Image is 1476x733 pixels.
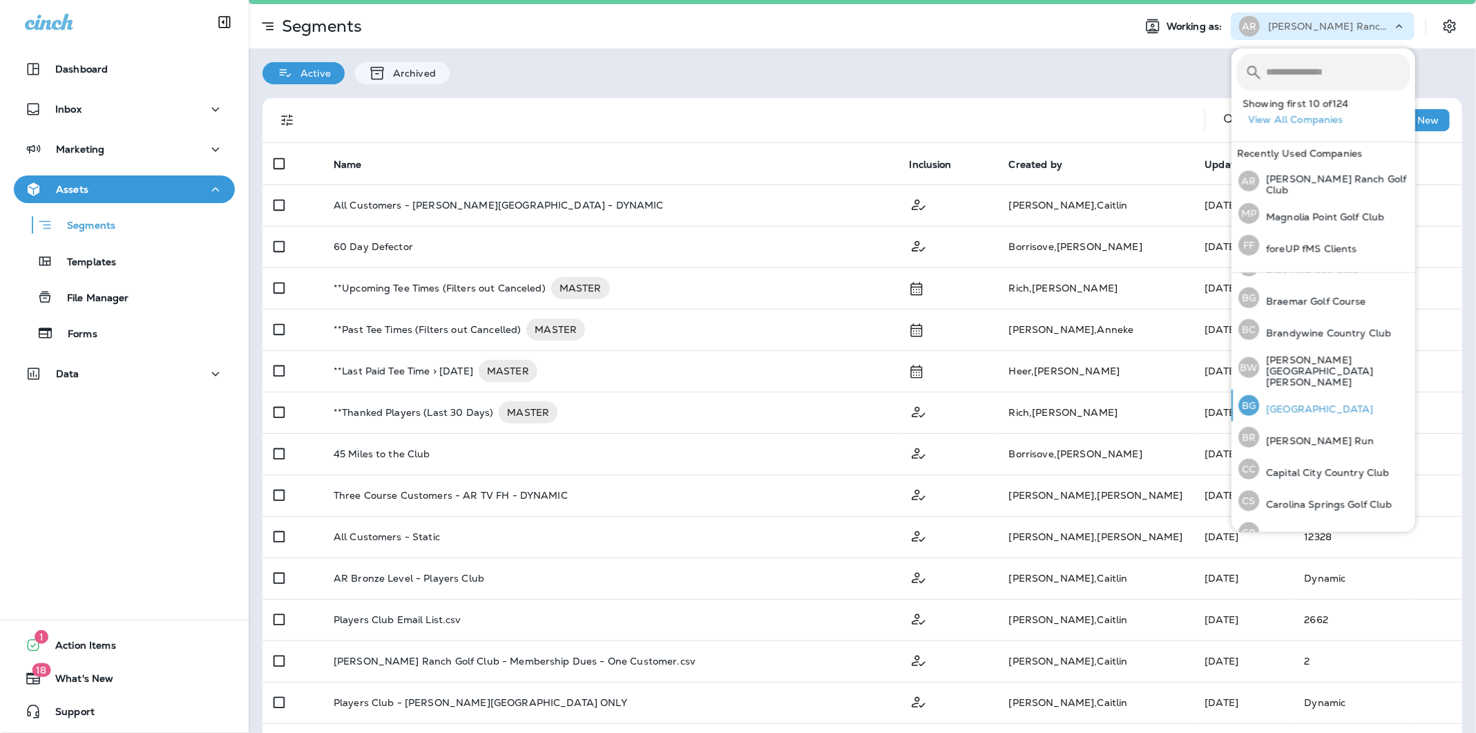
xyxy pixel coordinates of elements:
[910,488,928,500] span: Customer Only
[1259,173,1410,196] p: [PERSON_NAME] Ranch Golf Club
[998,599,1194,640] td: [PERSON_NAME] , Caitlin
[334,531,440,542] p: All Customers - Static
[14,135,235,163] button: Marketing
[55,104,82,115] p: Inbox
[1294,599,1462,640] td: 2662
[334,401,493,423] p: **Thanked Players (Last 30 Days)
[1259,435,1374,446] p: [PERSON_NAME] Run
[1238,395,1259,416] div: BG
[334,656,696,667] p: [PERSON_NAME] Ranch Golf Club - Membership Dues - One Customer.csv
[998,309,1194,350] td: [PERSON_NAME] , Anneke
[1239,16,1260,37] div: AR
[1294,516,1462,558] td: 12328
[1238,319,1259,340] div: BC
[910,158,970,171] span: Inclusion
[294,68,331,79] p: Active
[334,158,380,171] span: Name
[1294,682,1462,723] td: Dynamic
[334,697,627,708] p: Players Club - [PERSON_NAME][GEOGRAPHIC_DATA] ONLY
[14,283,235,312] button: File Manager
[1259,243,1357,254] p: foreUP fMS Clients
[334,318,521,341] p: **Past Tee Times (Filters out Cancelled)
[32,663,50,677] span: 18
[1194,392,1294,433] td: [DATE]
[53,292,129,305] p: File Manager
[54,328,97,341] p: Forms
[1194,350,1294,392] td: [DATE]
[1194,599,1294,640] td: [DATE]
[1259,531,1388,542] p: Cedar Rock Country Club
[1259,327,1391,339] p: Brandywine Country Club
[1231,229,1415,261] button: FFforeUP fMS Clients
[1238,357,1259,378] div: BW
[479,360,537,382] div: MASTER
[910,364,923,377] span: Schedule
[1009,158,1080,171] span: Created by
[14,698,235,725] button: Support
[910,446,928,459] span: Customer Only
[910,405,928,417] span: Customer Only
[14,95,235,123] button: Inbox
[910,571,928,583] span: Customer Only
[1231,345,1415,390] button: BW[PERSON_NAME][GEOGRAPHIC_DATA][PERSON_NAME]
[998,682,1194,723] td: [PERSON_NAME] , Caitlin
[56,144,104,155] p: Marketing
[1259,467,1390,478] p: Capital City Country Club
[334,277,546,299] p: **Upcoming Tee Times (Filters out Canceled)
[14,210,235,240] button: Segments
[14,55,235,83] button: Dashboard
[1238,491,1259,511] div: CS
[998,267,1194,309] td: Rich , [PERSON_NAME]
[998,475,1194,516] td: [PERSON_NAME] , [PERSON_NAME]
[1243,109,1415,131] button: View All Companies
[998,184,1194,226] td: [PERSON_NAME] , Caitlin
[1231,164,1415,198] button: AR[PERSON_NAME] Ranch Golf Club
[56,368,79,379] p: Data
[35,630,48,644] span: 1
[526,323,585,336] span: MASTER
[1238,287,1259,308] div: BG
[55,64,108,75] p: Dashboard
[1194,558,1294,599] td: [DATE]
[1238,522,1259,543] div: CR
[1167,21,1225,32] span: Working as:
[334,490,568,501] p: Three Course Customers - AR TV FH - DYNAMIC
[1194,267,1294,309] td: [DATE]
[910,654,928,666] span: Customer Only
[14,318,235,348] button: Forms
[56,184,88,195] p: Assets
[334,448,430,459] p: 45 Miles to the Club
[1231,421,1415,453] button: BR[PERSON_NAME] Run
[910,159,952,171] span: Inclusion
[1238,235,1259,256] div: FF
[276,16,362,37] p: Segments
[499,406,557,419] span: MASTER
[910,198,928,210] span: Customer Only
[41,673,113,689] span: What's New
[1231,485,1415,517] button: CSCarolina Springs Golf Club
[499,401,557,423] div: MASTER
[1418,115,1439,126] p: New
[998,516,1194,558] td: [PERSON_NAME] , [PERSON_NAME]
[1231,142,1415,164] div: Recently Used Companies
[334,200,664,211] p: All Customers - [PERSON_NAME][GEOGRAPHIC_DATA] - DYNAMIC
[1294,640,1462,682] td: 2
[41,706,95,723] span: Support
[14,175,235,203] button: Assets
[1259,264,1359,275] p: Blue Hills Golf Club
[1238,427,1259,448] div: BR
[526,318,585,341] div: MASTER
[1259,296,1366,307] p: Braemar Golf Course
[14,631,235,659] button: 1Action Items
[14,360,235,388] button: Data
[910,281,923,294] span: Schedule
[1009,159,1062,171] span: Created by
[1194,184,1294,226] td: [DATE]
[1231,198,1415,229] button: MPMagnolia Point Golf Club
[334,360,473,382] p: **Last Paid Tee Time > [DATE]
[1231,517,1415,549] button: CRCedar Rock Country Club
[910,529,928,542] span: Customer Only
[1231,282,1415,314] button: BGBraemar Golf Course
[1194,433,1294,475] td: [DATE]
[1268,21,1392,32] p: [PERSON_NAME] Ranch Golf Club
